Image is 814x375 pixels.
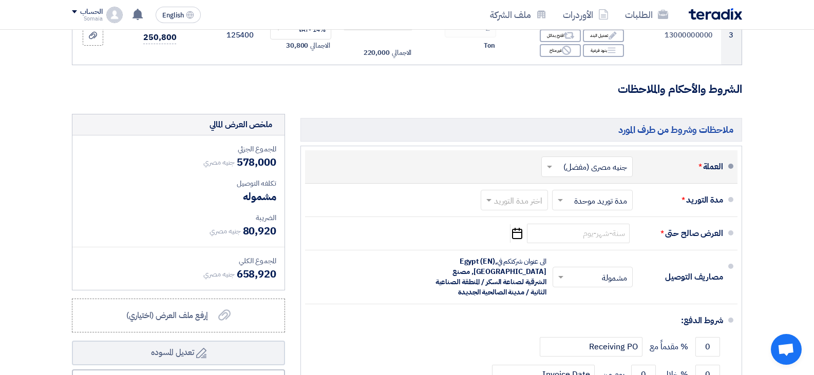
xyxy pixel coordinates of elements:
span: 220,000 [364,48,390,58]
input: سنة-شهر-يوم [527,224,630,243]
div: الضريبة [81,212,276,223]
span: Ton [484,41,495,51]
td: 13000000000 [633,5,721,65]
img: Teradix logo [689,8,742,20]
input: payment-term-1 [695,337,720,357]
div: غير متاح [540,44,581,57]
div: مدة التوريد [641,188,723,212]
div: مصاريف التوصيل [641,265,723,289]
span: English [162,12,184,19]
span: مشموله [243,189,276,204]
td: 125400 [184,5,262,65]
input: payment-term-2 [540,337,642,357]
span: 250,800 [143,31,176,44]
img: profile_test.png [106,7,123,23]
h3: الشروط والأحكام والملاحظات [72,82,742,97]
span: 80,920 [243,223,276,239]
span: جنيه مصري [203,269,234,280]
button: تعديل المسوده [72,341,285,365]
div: بنود فرعية [583,44,624,57]
a: الطلبات [617,3,676,27]
div: الحساب [80,8,102,16]
span: 658,920 [237,266,276,282]
div: ملخص العرض المالي [210,119,272,131]
span: جنيه مصري [203,157,234,168]
div: تعديل البند [583,29,624,42]
span: الاجمالي [392,48,411,58]
div: Somaia [72,16,102,22]
a: دردشة مفتوحة [771,334,802,365]
a: ملف الشركة [482,3,555,27]
td: 3 [721,5,742,65]
a: الأوردرات [555,3,617,27]
div: المجموع الجزئي [81,144,276,154]
span: جنيه مصري [210,226,240,236]
span: الاجمالي [310,41,330,51]
span: 578,000 [237,154,276,170]
div: اقترح بدائل [540,29,581,42]
span: Egypt (EN), [GEOGRAPHIC_DATA], مصنع الشرقية لصناعة السكر / المنطقة الصناعية الثانية / مدينة الصال... [436,256,546,298]
span: % مقدماً مع [650,342,688,352]
div: تكلفه التوصيل [81,178,276,189]
div: شروط الدفع: [321,308,723,333]
button: English [156,7,201,23]
div: العرض صالح حتى [641,221,723,246]
div: المجموع الكلي [81,255,276,266]
span: إرفع ملف العرض (اختياري) [126,309,208,322]
h5: ملاحظات وشروط من طرف المورد [300,118,742,141]
span: 30,800 [286,41,308,51]
div: العملة [641,154,723,179]
div: الى عنوان شركتكم في [433,256,546,298]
